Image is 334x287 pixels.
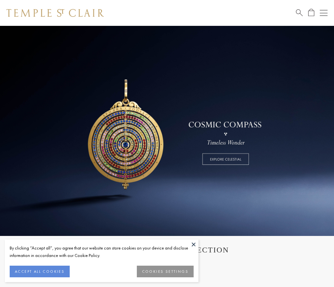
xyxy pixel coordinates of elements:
a: Open Shopping Bag [308,9,314,17]
button: COOKIES SETTINGS [137,266,194,277]
button: Open navigation [320,9,328,17]
button: ACCEPT ALL COOKIES [10,266,70,277]
a: Search [296,9,303,17]
div: By clicking “Accept all”, you agree that our website can store cookies on your device and disclos... [10,244,194,259]
img: Temple St. Clair [6,9,104,17]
